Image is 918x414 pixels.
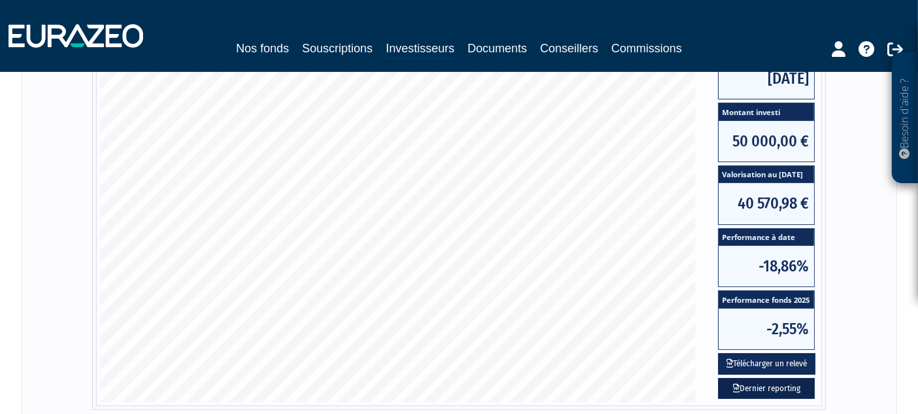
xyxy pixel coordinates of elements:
[302,39,372,58] a: Souscriptions
[719,121,814,162] span: 50 000,00 €
[385,39,454,60] a: Investisseurs
[898,60,913,177] p: Besoin d'aide ?
[719,58,814,99] span: [DATE]
[8,24,143,48] img: 1732889491-logotype_eurazeo_blanc_rvb.png
[612,39,682,58] a: Commissions
[719,183,814,224] span: 40 570,98 €
[719,166,814,184] span: Valorisation au [DATE]
[468,39,527,58] a: Documents
[719,229,814,247] span: Performance à date
[719,103,814,121] span: Montant investi
[719,246,814,286] span: -18,86%
[718,353,815,375] button: Télécharger un relevé
[719,291,814,309] span: Performance fonds 2025
[540,39,598,58] a: Conseillers
[718,378,815,400] a: Dernier reporting
[719,309,814,349] span: -2,55%
[236,39,289,58] a: Nos fonds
